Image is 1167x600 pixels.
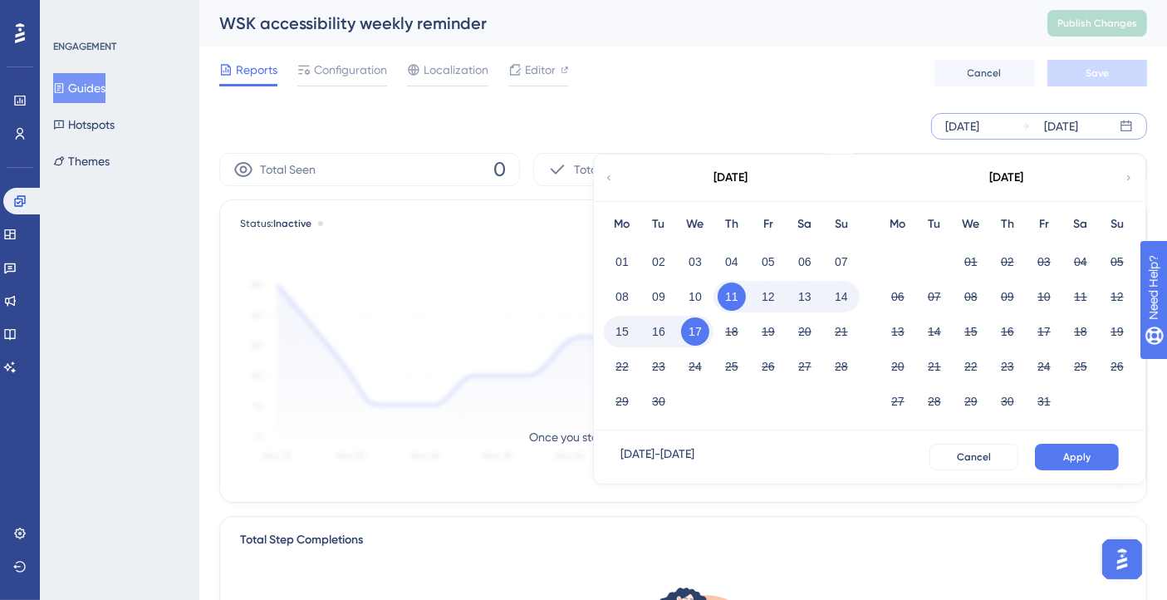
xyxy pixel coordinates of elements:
[53,110,115,140] button: Hotspots
[791,248,819,276] button: 06
[993,387,1022,416] button: 30
[880,214,916,234] div: Mo
[1030,283,1058,311] button: 10
[1103,352,1131,381] button: 26
[1062,214,1099,234] div: Sa
[645,283,673,311] button: 09
[718,248,746,276] button: 04
[608,387,636,416] button: 29
[920,283,949,311] button: 07
[240,217,311,230] span: Status:
[957,450,991,464] span: Cancel
[314,60,387,80] span: Configuration
[957,248,985,276] button: 01
[884,317,912,346] button: 13
[945,116,979,136] div: [DATE]
[1066,283,1095,311] button: 11
[620,444,694,470] div: [DATE] - [DATE]
[645,352,673,381] button: 23
[827,352,856,381] button: 28
[718,352,746,381] button: 25
[608,248,636,276] button: 01
[640,214,677,234] div: Tu
[1063,450,1091,464] span: Apply
[1103,283,1131,311] button: 12
[1035,444,1119,470] button: Apply
[240,530,363,550] div: Total Step Completions
[1044,116,1078,136] div: [DATE]
[920,352,949,381] button: 21
[787,214,823,234] div: Sa
[957,387,985,416] button: 29
[827,317,856,346] button: 21
[1030,387,1058,416] button: 31
[957,283,985,311] button: 08
[993,317,1022,346] button: 16
[718,283,746,311] button: 11
[791,352,819,381] button: 27
[1097,534,1147,584] iframe: UserGuiding AI Assistant Launcher
[1066,317,1095,346] button: 18
[823,214,860,234] div: Su
[1030,352,1058,381] button: 24
[957,352,985,381] button: 22
[884,352,912,381] button: 20
[645,248,673,276] button: 02
[791,283,819,311] button: 13
[493,156,506,183] span: 0
[260,160,316,180] span: Total Seen
[1030,317,1058,346] button: 17
[681,352,709,381] button: 24
[424,60,488,80] span: Localization
[754,283,782,311] button: 12
[608,317,636,346] button: 15
[750,214,787,234] div: Fr
[53,73,105,103] button: Guides
[604,214,640,234] div: Mo
[827,248,856,276] button: 07
[530,427,837,447] p: Once you start getting interactions, they will be listed here
[236,60,277,80] span: Reports
[754,317,782,346] button: 19
[273,218,311,229] span: Inactive
[920,387,949,416] button: 28
[884,283,912,311] button: 06
[677,214,713,234] div: We
[989,214,1026,234] div: Th
[39,4,104,24] span: Need Help?
[219,12,1006,35] div: WSK accessibility weekly reminder
[1026,214,1062,234] div: Fr
[608,352,636,381] button: 22
[754,248,782,276] button: 05
[53,146,110,176] button: Themes
[1103,317,1131,346] button: 19
[1066,248,1095,276] button: 04
[1099,214,1135,234] div: Su
[1030,248,1058,276] button: 03
[681,248,709,276] button: 03
[1047,10,1147,37] button: Publish Changes
[681,283,709,311] button: 10
[525,60,556,80] span: Editor
[993,283,1022,311] button: 09
[884,387,912,416] button: 27
[993,248,1022,276] button: 02
[920,317,949,346] button: 14
[957,317,985,346] button: 15
[929,444,1018,470] button: Cancel
[916,214,953,234] div: Tu
[990,168,1024,188] div: [DATE]
[718,317,746,346] button: 18
[934,60,1034,86] button: Cancel
[953,214,989,234] div: We
[1047,60,1147,86] button: Save
[827,283,856,311] button: 14
[1066,352,1095,381] button: 25
[714,168,748,188] div: [DATE]
[1086,66,1109,80] span: Save
[645,317,673,346] button: 16
[681,317,709,346] button: 17
[574,160,664,180] span: Total Completion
